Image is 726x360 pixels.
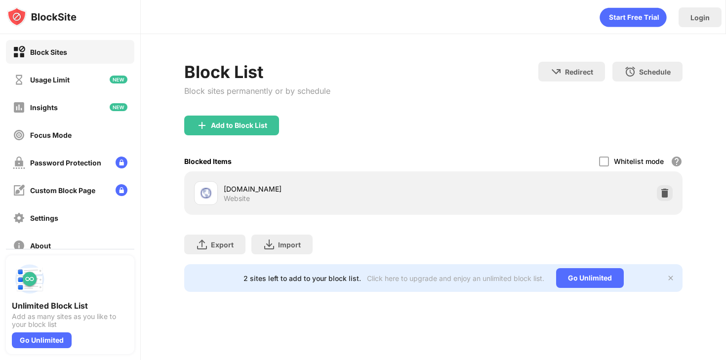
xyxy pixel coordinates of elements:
[184,157,232,165] div: Blocked Items
[13,46,25,58] img: block-on.svg
[614,157,664,165] div: Whitelist mode
[600,7,667,27] div: animation
[200,187,212,199] img: favicons
[278,240,301,249] div: Import
[13,184,25,197] img: customize-block-page-off.svg
[30,159,101,167] div: Password Protection
[12,313,128,328] div: Add as many sites as you like to your block list
[667,274,675,282] img: x-button.svg
[211,240,234,249] div: Export
[13,212,25,224] img: settings-off.svg
[13,157,25,169] img: password-protection-off.svg
[13,101,25,114] img: insights-off.svg
[224,194,250,203] div: Website
[13,74,25,86] img: time-usage-off.svg
[13,129,25,141] img: focus-off.svg
[211,121,267,129] div: Add to Block List
[116,184,127,196] img: lock-menu.svg
[30,214,58,222] div: Settings
[639,68,671,76] div: Schedule
[243,274,361,282] div: 2 sites left to add to your block list.
[7,7,77,27] img: logo-blocksite.svg
[12,301,128,311] div: Unlimited Block List
[224,184,433,194] div: [DOMAIN_NAME]
[184,86,330,96] div: Block sites permanently or by schedule
[30,131,72,139] div: Focus Mode
[556,268,624,288] div: Go Unlimited
[30,103,58,112] div: Insights
[30,241,51,250] div: About
[30,48,67,56] div: Block Sites
[12,332,72,348] div: Go Unlimited
[184,62,330,82] div: Block List
[565,68,593,76] div: Redirect
[367,274,544,282] div: Click here to upgrade and enjoy an unlimited block list.
[12,261,47,297] img: push-block-list.svg
[110,103,127,111] img: new-icon.svg
[116,157,127,168] img: lock-menu.svg
[30,76,70,84] div: Usage Limit
[30,186,95,195] div: Custom Block Page
[110,76,127,83] img: new-icon.svg
[690,13,710,22] div: Login
[13,240,25,252] img: about-off.svg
